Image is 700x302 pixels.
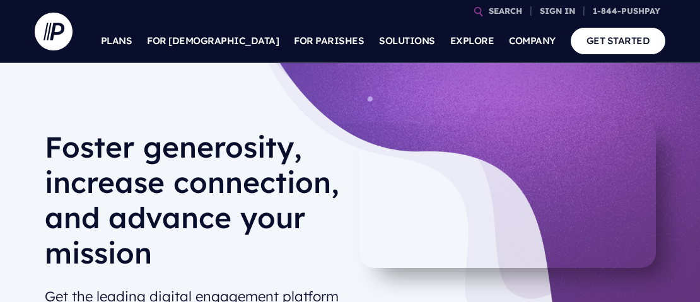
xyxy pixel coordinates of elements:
[571,28,666,54] a: GET STARTED
[294,19,364,63] a: FOR PARISHES
[509,19,556,63] a: COMPANY
[379,19,435,63] a: SOLUTIONS
[450,19,494,63] a: EXPLORE
[101,19,132,63] a: PLANS
[147,19,279,63] a: FOR [DEMOGRAPHIC_DATA]
[45,129,340,281] h1: Foster generosity, increase connection, and advance your mission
